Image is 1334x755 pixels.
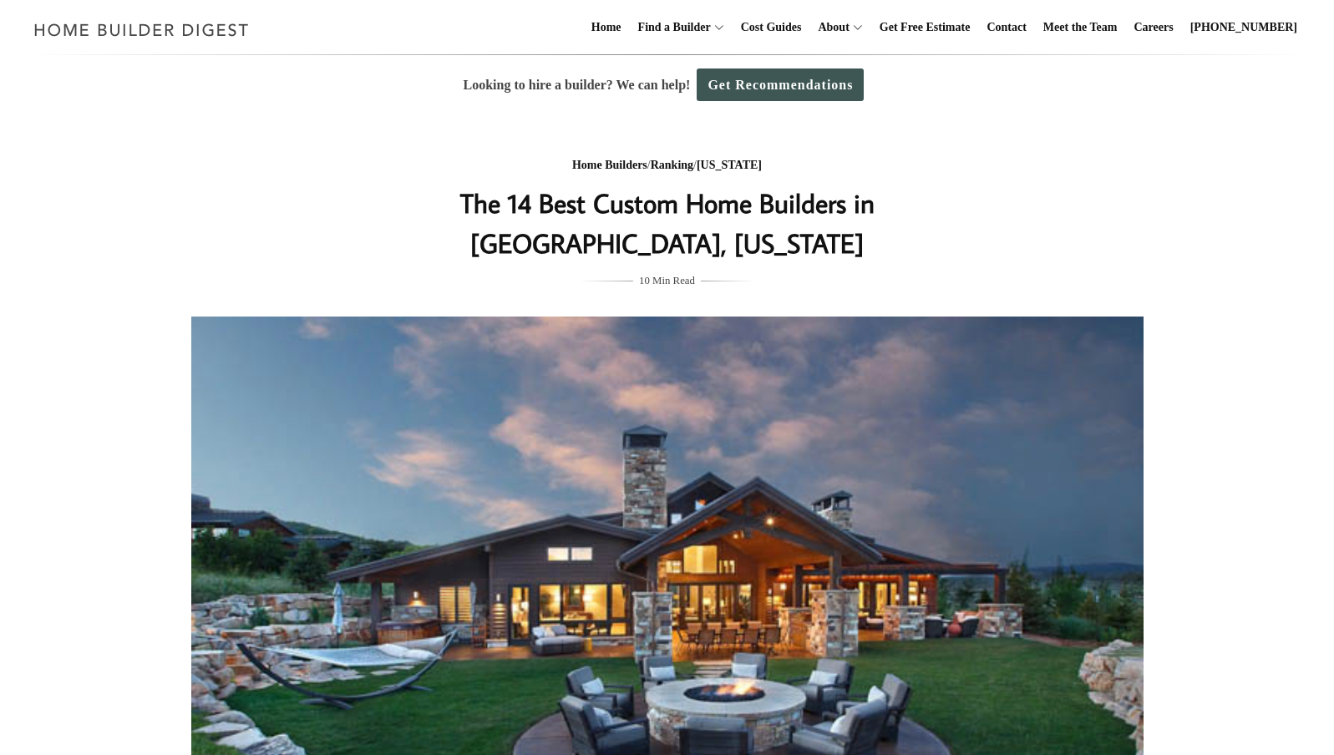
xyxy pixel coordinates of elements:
a: About [811,1,849,54]
a: [PHONE_NUMBER] [1184,1,1304,54]
a: Get Recommendations [697,68,864,101]
a: Contact [980,1,1032,54]
a: [US_STATE] [697,159,762,171]
a: Find a Builder [631,1,711,54]
a: Home [585,1,628,54]
div: / / [334,155,1001,176]
a: Home Builders [572,159,647,171]
a: Cost Guides [734,1,809,54]
h1: The 14 Best Custom Home Builders in [GEOGRAPHIC_DATA], [US_STATE] [334,183,1001,263]
a: Careers [1128,1,1180,54]
span: 10 Min Read [639,271,695,290]
img: Home Builder Digest [27,13,256,46]
a: Ranking [651,159,693,171]
a: Meet the Team [1037,1,1124,54]
a: Get Free Estimate [873,1,977,54]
